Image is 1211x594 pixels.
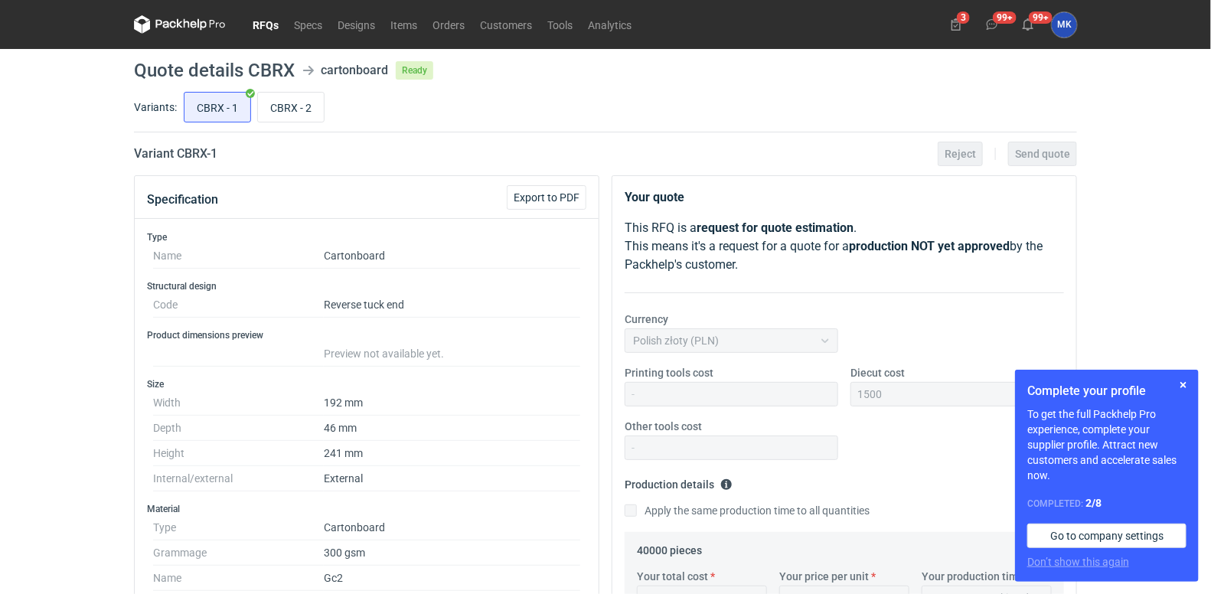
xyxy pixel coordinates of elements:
[147,378,586,390] h3: Size
[324,243,580,269] dd: Cartonboard
[849,239,1010,253] strong: production NOT yet approved
[153,515,324,540] dt: Type
[147,329,586,341] h3: Product dimensions preview
[184,92,251,122] label: CBRX - 1
[1027,495,1187,511] div: Completed:
[779,569,869,584] label: Your price per unit
[396,61,433,80] span: Ready
[153,540,324,566] dt: Grammage
[944,12,968,37] button: 3
[153,441,324,466] dt: Height
[922,569,1024,584] label: Your production time
[945,148,976,159] span: Reject
[625,472,733,491] legend: Production details
[134,100,177,115] label: Variants:
[324,292,580,318] dd: Reverse tuck end
[625,419,702,434] label: Other tools cost
[147,231,586,243] h3: Type
[938,142,983,166] button: Reject
[514,192,579,203] span: Export to PDF
[134,145,217,163] h2: Variant CBRX - 1
[1027,524,1187,548] a: Go to company settings
[134,61,295,80] h1: Quote details CBRX
[507,185,586,210] button: Export to PDF
[324,416,580,441] dd: 46 mm
[1027,554,1129,570] button: Don’t show this again
[1052,12,1077,38] div: Marcin Kaczyński
[147,280,586,292] h3: Structural design
[153,566,324,591] dt: Name
[383,15,425,34] a: Items
[1008,142,1077,166] button: Send quote
[330,15,383,34] a: Designs
[1052,12,1077,38] button: MK
[147,181,218,218] button: Specification
[324,441,580,466] dd: 241 mm
[625,503,870,518] label: Apply the same production time to all quantities
[625,219,1064,274] p: This RFQ is a . This means it's a request for a quote for a by the Packhelp's customer.
[324,466,580,491] dd: External
[153,292,324,318] dt: Code
[153,390,324,416] dt: Width
[540,15,580,34] a: Tools
[1016,12,1040,37] button: 99+
[324,515,580,540] dd: Cartonboard
[1085,497,1102,509] strong: 2 / 8
[257,92,325,122] label: CBRX - 2
[286,15,330,34] a: Specs
[637,538,702,556] legend: 40000 pieces
[850,365,905,380] label: Diecut cost
[153,243,324,269] dt: Name
[1015,148,1070,159] span: Send quote
[134,15,226,34] svg: Packhelp Pro
[153,466,324,491] dt: Internal/external
[324,566,580,591] dd: Gc2
[147,503,586,515] h3: Material
[1027,406,1187,483] p: To get the full Packhelp Pro experience, complete your supplier profile. Attract new customers an...
[625,365,713,380] label: Printing tools cost
[153,416,324,441] dt: Depth
[472,15,540,34] a: Customers
[1027,382,1187,400] h1: Complete your profile
[980,12,1004,37] button: 99+
[580,15,639,34] a: Analytics
[637,569,708,584] label: Your total cost
[324,390,580,416] dd: 192 mm
[324,540,580,566] dd: 300 gsm
[625,312,668,327] label: Currency
[245,15,286,34] a: RFQs
[697,220,854,235] strong: request for quote estimation
[324,348,444,360] span: Preview not available yet.
[1174,376,1193,394] button: Skip for now
[625,190,684,204] strong: Your quote
[321,61,388,80] div: cartonboard
[425,15,472,34] a: Orders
